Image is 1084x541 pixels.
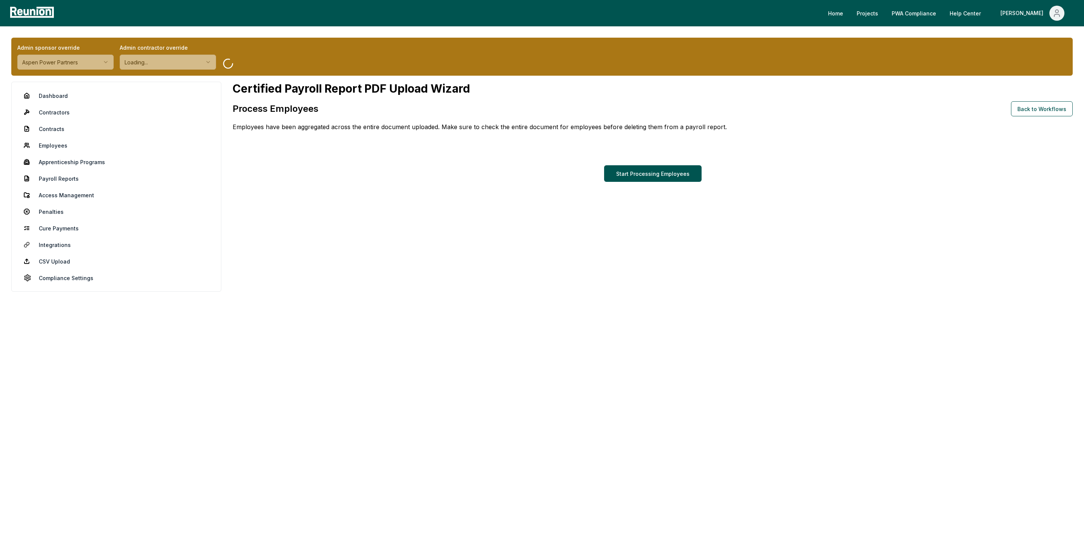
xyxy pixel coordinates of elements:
a: PWA Compliance [886,6,942,21]
button: Start Processing Employees [604,165,702,182]
a: Penalties [18,204,215,219]
a: Contractors [18,105,215,120]
h1: Certified Payroll Report PDF Upload Wizard [233,82,1073,95]
a: Payroll Reports [18,171,215,186]
a: Compliance Settings [18,270,215,285]
a: Dashboard [18,88,215,103]
a: Contracts [18,121,215,136]
nav: Main [822,6,1076,21]
div: [PERSON_NAME] [1000,6,1046,21]
a: Cure Payments [18,221,215,236]
a: Apprenticeship Programs [18,154,215,169]
a: Home [822,6,849,21]
a: Access Management [18,187,215,203]
a: Help Center [944,6,987,21]
a: Employees [18,138,215,153]
a: Integrations [18,237,215,252]
a: CSV Upload [18,254,215,269]
label: Admin contractor override [120,44,216,52]
label: Admin sponsor override [17,44,114,52]
button: [PERSON_NAME] [994,6,1070,21]
button: Back to Workflows [1011,101,1073,116]
h1: Process Employees [233,103,318,115]
a: Projects [851,6,884,21]
p: Employees have been aggregated across the entire document uploaded. Make sure to check the entire... [233,122,1073,131]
